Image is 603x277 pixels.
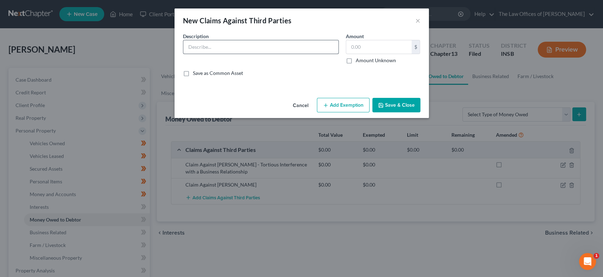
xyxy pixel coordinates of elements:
[346,40,412,54] input: 0.00
[183,33,209,39] span: Description
[287,99,314,113] button: Cancel
[346,33,364,40] label: Amount
[372,98,420,113] button: Save & Close
[183,16,292,25] div: New Claims Against Third Parties
[356,57,396,64] label: Amount Unknown
[317,98,370,113] button: Add Exemption
[183,40,338,54] input: Describe...
[593,253,599,259] span: 1
[579,253,596,270] iframe: Intercom live chat
[193,70,243,77] label: Save as Common Asset
[412,40,420,54] div: $
[415,16,420,25] button: ×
